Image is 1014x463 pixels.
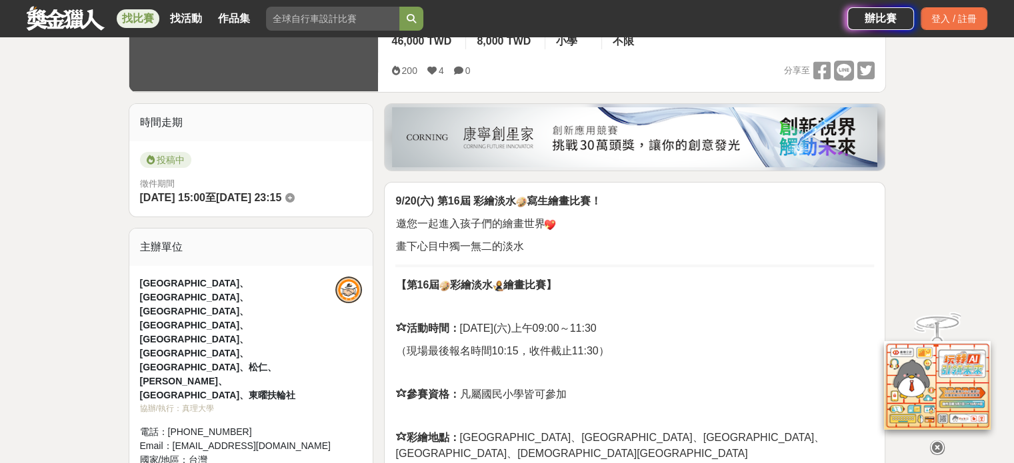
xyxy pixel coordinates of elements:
span: （現場最後報名時間10:15，收件截止11:30） [395,345,609,356]
span: 8,000 TWD [477,35,531,47]
span: 分享至 [783,61,809,81]
img: 🎨 [439,280,450,291]
div: 主辦單位 [129,229,373,266]
span: 邀您一起進入孩子們的繪畫世界 [395,218,555,229]
strong: ✩彩繪地點： [395,432,459,443]
span: 投稿中 [140,152,191,168]
span: 不限 [613,35,634,47]
a: 作品集 [213,9,255,28]
span: 畫下心目中獨一無二的淡水 [395,240,523,252]
span: 凡屬國民小學皆可參加 [395,388,566,400]
span: 徵件期間 [140,179,175,189]
span: 0 [465,65,471,76]
span: [DATE] 23:15 [216,192,281,203]
span: [GEOGRAPHIC_DATA]、[GEOGRAPHIC_DATA]、[GEOGRAPHIC_DATA]、[GEOGRAPHIC_DATA]、[DEMOGRAPHIC_DATA][GEOGRA... [395,432,825,459]
span: 小學 [556,35,577,47]
span: [DATE](六)上午09:00～11:30 [395,322,596,334]
span: [DATE] 15:00 [140,192,205,203]
div: Email： [EMAIL_ADDRESS][DOMAIN_NAME] [140,439,336,453]
strong: 【第16屆 彩繪淡水 繪畫比賽】 [395,279,557,290]
a: 找比賽 [117,9,159,28]
img: 👩🎨 [493,280,503,291]
div: 協辦/執行： 真理大學 [140,402,336,414]
span: 46,000 TWD [391,35,451,47]
img: 💖 [545,219,555,230]
img: d2146d9a-e6f6-4337-9592-8cefde37ba6b.png [884,341,991,430]
img: be6ed63e-7b41-4cb8-917a-a53bd949b1b4.png [392,107,877,167]
strong: ✩參賽資格： [395,388,459,400]
div: 登入 / 註冊 [921,7,987,30]
div: 時間走期 [129,104,373,141]
span: 4 [439,65,444,76]
strong: ✩活動時間： [395,322,459,334]
span: 200 [401,65,417,76]
input: 全球自行車設計比賽 [266,7,399,31]
div: 電話： [PHONE_NUMBER] [140,425,336,439]
span: 至 [205,192,216,203]
a: 找活動 [165,9,207,28]
strong: 9/20(六) 第16屆 彩繪淡水 寫生繪畫比賽！ [395,195,601,207]
img: 🎨 [516,197,527,207]
div: [GEOGRAPHIC_DATA]、[GEOGRAPHIC_DATA]、[GEOGRAPHIC_DATA]、[GEOGRAPHIC_DATA]、[GEOGRAPHIC_DATA]、[GEOGRA... [140,276,336,402]
a: 辦比賽 [847,7,914,30]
